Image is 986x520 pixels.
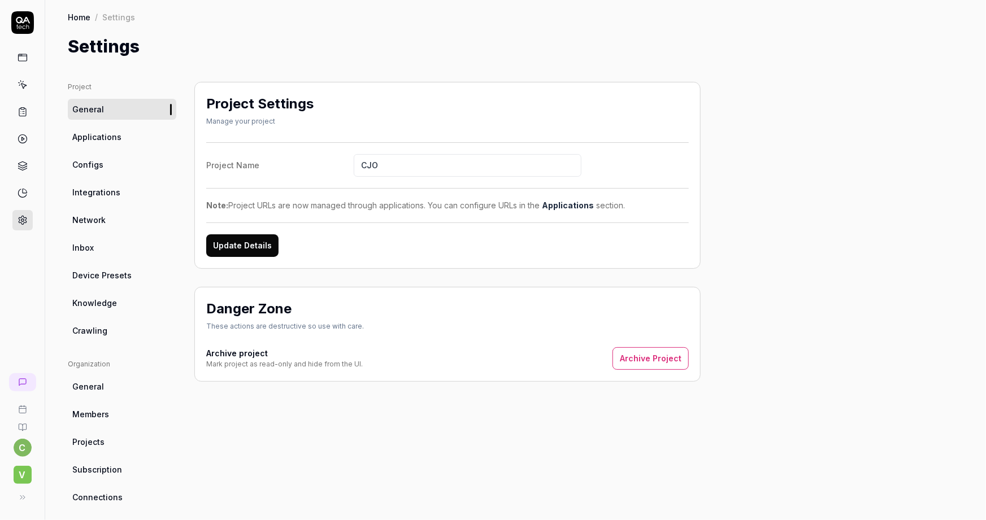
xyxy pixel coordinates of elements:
button: Update Details [206,234,279,257]
a: Subscription [68,459,176,480]
a: Applications [68,126,176,147]
a: Inbox [68,237,176,258]
div: Project [68,82,176,92]
span: Connections [72,491,123,503]
a: Documentation [5,414,40,432]
a: Connections [68,487,176,508]
a: Integrations [68,182,176,203]
input: Project Name [354,154,581,177]
strong: Note: [206,200,228,210]
h4: Archive project [206,347,363,359]
button: V [5,457,40,486]
div: These actions are destructive so use with care. [206,321,364,331]
div: Settings [102,11,135,23]
span: Device Presets [72,269,132,281]
span: Network [72,214,106,226]
span: Inbox [72,242,94,254]
a: New conversation [9,373,36,391]
span: General [72,103,104,115]
span: Configs [72,159,103,171]
a: Home [68,11,90,23]
div: Organization [68,359,176,369]
span: General [72,381,104,392]
span: Integrations [72,186,120,198]
span: Projects [72,436,105,448]
a: Configs [68,154,176,175]
h2: Danger Zone [206,299,292,319]
a: Projects [68,431,176,452]
div: Project Name [206,159,354,171]
a: General [68,99,176,120]
a: Knowledge [68,292,176,313]
span: Subscription [72,464,122,475]
a: Members [68,404,176,425]
div: Project URLs are now managed through applications. You can configure URLs in the section. [206,199,689,211]
span: Members [72,408,109,420]
a: Crawling [68,320,176,341]
button: Archive Project [613,347,689,370]
div: Manage your project [206,116,314,126]
button: c [14,439,32,457]
a: Network [68,209,176,230]
a: Book a call with us [5,396,40,414]
div: / [95,11,98,23]
span: Knowledge [72,297,117,309]
a: Device Presets [68,265,176,286]
div: Mark project as read-only and hide from the UI. [206,359,363,369]
span: V [14,466,32,484]
a: General [68,376,176,397]
span: Crawling [72,325,107,337]
h1: Settings [68,34,140,59]
h2: Project Settings [206,94,314,114]
a: Applications [542,200,594,210]
span: Applications [72,131,121,143]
